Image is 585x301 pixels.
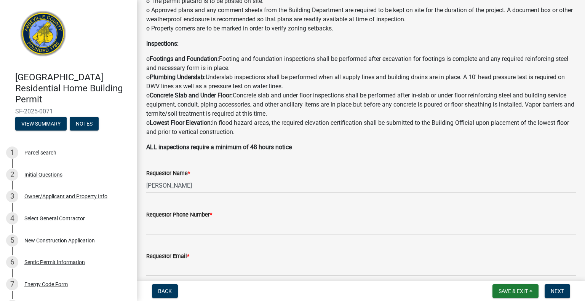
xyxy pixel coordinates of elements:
strong: Lowest Floor Elevation: [150,119,212,126]
span: Next [551,288,564,294]
div: New Construction Application [24,238,95,243]
button: Back [152,284,178,298]
strong: Footings and Foundation: [150,55,219,62]
div: Septic Permit Information [24,260,85,265]
div: 2 [6,169,18,181]
span: Save & Exit [499,288,528,294]
button: Save & Exit [492,284,539,298]
strong: Plumbing Underslab: [150,73,206,81]
span: SF-2025-0071 [15,108,122,115]
wm-modal-confirm: Summary [15,121,67,127]
label: Requestor Email [146,254,189,259]
div: 3 [6,190,18,202]
button: Notes [70,117,99,131]
div: 5 [6,234,18,247]
div: Energy Code Form [24,282,68,287]
img: Abbeville County, South Carolina [15,8,71,64]
div: 1 [6,147,18,159]
strong: Inspections: [146,40,179,47]
div: Parcel search [24,150,56,155]
strong: Concrete Slab and Under Floor: [150,92,233,99]
div: 6 [6,256,18,268]
div: Owner/Applicant and Property Info [24,194,107,199]
label: Requestor Name [146,171,190,176]
div: Initial Questions [24,172,62,177]
h4: [GEOGRAPHIC_DATA] Residential Home Building Permit [15,72,131,105]
strong: ALL inspections require a minimum of 48 hours notice [146,143,292,151]
wm-modal-confirm: Notes [70,121,99,127]
label: Requestor Phone Number [146,212,212,218]
button: Next [545,284,570,298]
div: Select General Contractor [24,216,85,221]
p: o Footing and foundation inspections shall be performed after excavation for footings is complete... [146,54,576,137]
div: 7 [6,278,18,290]
div: 4 [6,212,18,225]
span: Back [158,288,172,294]
button: View Summary [15,117,67,131]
